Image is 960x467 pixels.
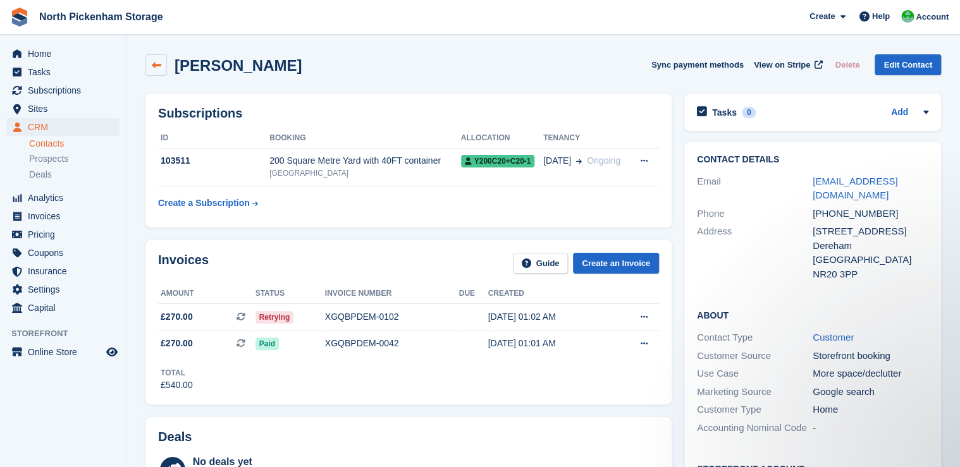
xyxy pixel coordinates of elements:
[28,244,104,262] span: Coupons
[587,155,620,166] span: Ongoing
[749,54,825,75] a: View on Stripe
[6,262,120,280] a: menu
[158,197,250,210] div: Create a Subscription
[158,430,192,444] h2: Deals
[255,311,294,324] span: Retrying
[161,379,193,392] div: £540.00
[461,128,543,149] th: Allocation
[697,308,928,321] h2: About
[916,11,949,23] span: Account
[813,267,928,282] div: NR20 3PP
[28,63,104,81] span: Tasks
[325,337,459,350] div: XGQBPDEM-0042
[6,226,120,243] a: menu
[28,299,104,317] span: Capital
[269,128,460,149] th: Booking
[6,207,120,225] a: menu
[813,253,928,267] div: [GEOGRAPHIC_DATA]
[161,337,193,350] span: £270.00
[161,367,193,379] div: Total
[813,403,928,417] div: Home
[158,106,659,121] h2: Subscriptions
[6,189,120,207] a: menu
[158,154,269,167] div: 103511
[813,349,928,363] div: Storefront booking
[488,310,611,324] div: [DATE] 01:02 AM
[175,57,302,74] h2: [PERSON_NAME]
[697,224,813,281] div: Address
[28,262,104,280] span: Insurance
[28,281,104,298] span: Settings
[742,107,756,118] div: 0
[6,100,120,118] a: menu
[6,63,120,81] a: menu
[488,337,611,350] div: [DATE] 01:01 AM
[255,337,279,350] span: Paid
[543,154,571,167] span: [DATE]
[459,284,488,304] th: Due
[813,224,928,239] div: [STREET_ADDRESS]
[158,284,255,304] th: Amount
[875,54,941,75] a: Edit Contact
[697,403,813,417] div: Customer Type
[28,189,104,207] span: Analytics
[813,421,928,435] div: -
[10,8,29,27] img: stora-icon-8386f47178a22dfd0bd8f6a31ec36ba5ce8667c1dd55bd0f319d3a0aa187defe.svg
[29,152,120,166] a: Prospects
[697,421,813,435] div: Accounting Nominal Code
[461,155,535,167] span: Y200C20+C20-1
[28,82,104,99] span: Subscriptions
[6,45,120,63] a: menu
[697,385,813,399] div: Marketing Source
[651,54,744,75] button: Sync payment methods
[29,169,52,181] span: Deals
[325,284,459,304] th: Invoice number
[697,349,813,363] div: Customer Source
[158,191,258,215] a: Create a Subscription
[901,10,914,23] img: Chris Gulliver
[269,154,460,167] div: 200 Square Metre Yard with 40FT container
[6,118,120,136] a: menu
[6,82,120,99] a: menu
[697,155,928,165] h2: Contact Details
[813,385,928,399] div: Google search
[697,174,813,203] div: Email
[809,10,835,23] span: Create
[754,59,810,71] span: View on Stripe
[712,107,737,118] h2: Tasks
[29,138,120,150] a: Contacts
[697,367,813,381] div: Use Case
[255,284,325,304] th: Status
[891,106,908,120] a: Add
[158,253,209,274] h2: Invoices
[28,118,104,136] span: CRM
[573,253,659,274] a: Create an Invoice
[161,310,193,324] span: £270.00
[6,299,120,317] a: menu
[543,128,629,149] th: Tenancy
[325,310,459,324] div: XGQBPDEM-0102
[104,344,120,360] a: Preview store
[697,207,813,221] div: Phone
[11,327,126,340] span: Storefront
[34,6,168,27] a: North Pickenham Storage
[158,128,269,149] th: ID
[29,168,120,181] a: Deals
[697,331,813,345] div: Contact Type
[488,284,611,304] th: Created
[813,332,854,343] a: Customer
[513,253,569,274] a: Guide
[28,343,104,361] span: Online Store
[6,281,120,298] a: menu
[6,244,120,262] a: menu
[830,54,865,75] button: Delete
[29,153,68,165] span: Prospects
[28,226,104,243] span: Pricing
[813,207,928,221] div: [PHONE_NUMBER]
[28,45,104,63] span: Home
[6,343,120,361] a: menu
[269,167,460,179] div: [GEOGRAPHIC_DATA]
[813,367,928,381] div: More space/declutter
[813,239,928,253] div: Dereham
[813,176,897,201] a: [EMAIL_ADDRESS][DOMAIN_NAME]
